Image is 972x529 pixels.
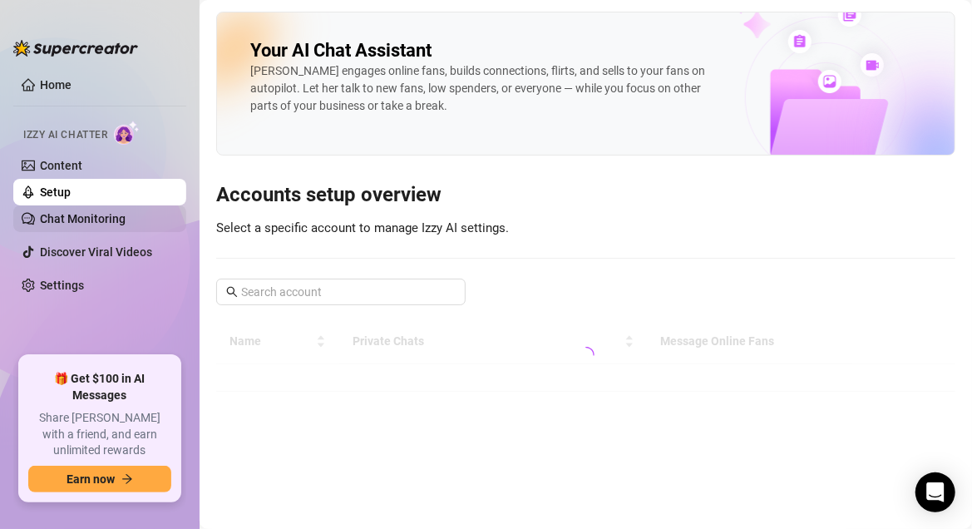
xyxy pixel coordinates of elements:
[40,279,84,292] a: Settings
[250,39,432,62] h2: Your AI Chat Assistant
[241,283,442,301] input: Search account
[40,78,72,91] a: Home
[250,62,720,115] div: [PERSON_NAME] engages online fans, builds connections, flirts, and sells to your fans on autopilo...
[13,40,138,57] img: logo-BBDzfeDw.svg
[28,371,171,403] span: 🎁 Get $100 in AI Messages
[216,182,955,209] h3: Accounts setup overview
[23,127,107,143] span: Izzy AI Chatter
[28,410,171,459] span: Share [PERSON_NAME] with a friend, and earn unlimited rewards
[28,466,171,492] button: Earn nowarrow-right
[226,286,238,298] span: search
[67,472,115,486] span: Earn now
[40,245,152,259] a: Discover Viral Videos
[40,185,71,199] a: Setup
[121,473,133,485] span: arrow-right
[575,344,597,367] span: loading
[216,220,509,235] span: Select a specific account to manage Izzy AI settings.
[915,472,955,512] div: Open Intercom Messenger
[40,212,126,225] a: Chat Monitoring
[40,159,82,172] a: Content
[114,121,140,145] img: AI Chatter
